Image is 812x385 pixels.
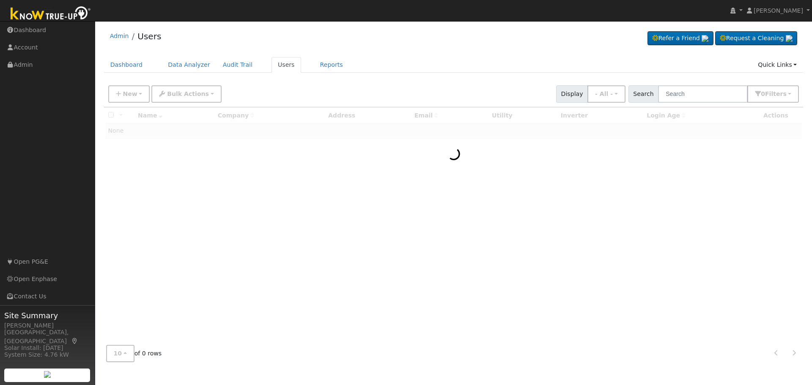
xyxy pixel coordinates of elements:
[272,57,301,73] a: Users
[715,31,797,46] a: Request a Cleaning
[4,328,91,346] div: [GEOGRAPHIC_DATA], [GEOGRAPHIC_DATA]
[647,31,713,46] a: Refer a Friend
[151,85,221,103] button: Bulk Actions
[628,85,658,103] span: Search
[786,35,793,42] img: retrieve
[104,57,149,73] a: Dashboard
[106,345,134,362] button: 10
[556,85,588,103] span: Display
[752,57,803,73] a: Quick Links
[106,345,162,362] span: of 0 rows
[658,85,748,103] input: Search
[4,344,91,352] div: Solar Install: [DATE]
[114,350,122,357] span: 10
[110,33,129,39] a: Admin
[702,35,708,42] img: retrieve
[162,57,217,73] a: Data Analyzer
[137,31,161,41] a: Users
[4,310,91,321] span: Site Summary
[747,85,799,103] button: 0Filters
[167,90,209,97] span: Bulk Actions
[217,57,259,73] a: Audit Trail
[754,7,803,14] span: [PERSON_NAME]
[4,350,91,359] div: System Size: 4.76 kW
[783,90,786,97] span: s
[108,85,150,103] button: New
[44,371,51,378] img: retrieve
[123,90,137,97] span: New
[314,57,349,73] a: Reports
[71,338,79,344] a: Map
[765,90,787,97] span: Filter
[4,321,91,330] div: [PERSON_NAME]
[6,5,95,24] img: Know True-Up
[587,85,625,103] button: - All -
